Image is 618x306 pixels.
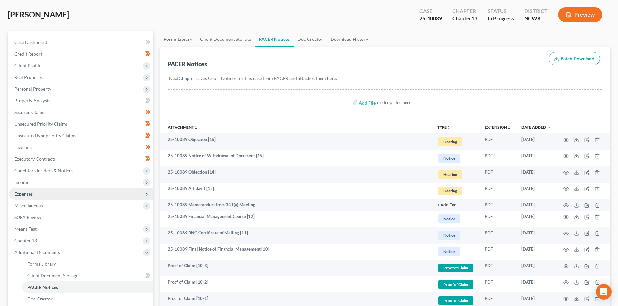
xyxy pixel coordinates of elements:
a: Secured Claims [9,107,153,118]
span: Secured Claims [14,109,45,115]
td: PDF [479,166,516,183]
i: unfold_more [194,126,198,130]
span: Notice [438,214,460,223]
a: Client Document Storage [22,270,153,281]
span: Batch Download [561,56,594,62]
span: Client Document Storage [27,273,78,278]
a: Doc Creator [294,31,327,47]
a: Hearing [437,186,474,196]
a: Lawsuits [9,142,153,153]
span: Real Property [14,74,42,80]
a: Forms Library [160,31,196,47]
span: Executory Contracts [14,156,56,162]
a: Unsecured Nonpriority Claims [9,130,153,142]
td: PDF [479,227,516,244]
span: Hearing [438,137,462,146]
i: expand_more [547,126,551,130]
td: PDF [479,150,516,166]
a: Unsecured Priority Claims [9,118,153,130]
span: Codebtors Insiders & Notices [14,168,73,173]
td: PDF [479,260,516,276]
a: Credit Report [9,48,153,60]
span: PACER Notices [27,284,58,290]
a: Executory Contracts [9,153,153,165]
i: unfold_more [507,126,511,130]
a: Doc Creator [22,293,153,305]
td: 25-10089 Notice of Withdrawal of Document [15] [160,150,432,166]
a: Notice [437,230,474,241]
span: Hearing [438,187,462,195]
span: Means Test [14,226,37,232]
span: Notice [438,231,460,240]
div: Case [419,7,442,15]
td: 25-10089 Financial Management Course [12] [160,211,432,227]
div: In Progress [488,15,514,22]
span: Notice [438,154,460,163]
td: 25-10089 Affidavit [13] [160,183,432,199]
span: Income [14,179,29,185]
td: PDF [479,199,516,211]
div: Open Intercom Messenger [596,284,612,300]
a: Proof of Claim [437,295,474,306]
a: Notice [437,246,474,257]
td: 25-10089 Objection [14] [160,166,432,183]
div: District [524,7,548,15]
a: Forms Library [22,258,153,270]
td: [DATE] [516,166,556,183]
span: Credit Report [14,51,42,57]
span: Proof of Claim [438,296,473,305]
td: 25-10089 Objection [16] [160,133,432,150]
a: Hearing [437,169,474,180]
span: Miscellaneous [14,203,43,208]
span: Hearing [438,170,462,179]
span: Forms Library [27,261,56,266]
div: 25-10089 [419,15,442,22]
a: + Add Tag [437,202,474,208]
div: Status [488,7,514,15]
a: PACER Notices [22,281,153,293]
span: Doc Creator [27,296,53,301]
a: Hearing [437,136,474,147]
span: Proof of Claim [438,264,473,272]
span: Case Dashboard [14,40,47,45]
td: [DATE] [516,150,556,166]
div: PACER Notices [168,60,207,68]
button: + Add Tag [437,203,457,207]
td: [DATE] [516,276,556,293]
a: Date Added expand_more [521,125,551,130]
td: 25-10089 Memorandum from 341(a) Meeting [160,199,432,211]
a: Extensionunfold_more [485,125,511,130]
span: SOFA Review [14,214,41,220]
td: [DATE] [516,199,556,211]
td: [DATE] [516,211,556,227]
span: Notice [438,247,460,256]
td: [DATE] [516,260,556,276]
span: 13 [471,15,477,21]
td: PDF [479,244,516,260]
div: NCWB [524,15,548,22]
span: Expenses [14,191,33,197]
button: TYPEunfold_more [437,125,451,130]
a: Proof of Claim [437,279,474,290]
td: [DATE] [516,133,556,150]
span: Unsecured Priority Claims [14,121,68,127]
span: Chapter 13 [14,238,37,243]
span: [PERSON_NAME] [8,10,69,19]
a: Case Dashboard [9,37,153,48]
td: PDF [479,183,516,199]
td: Proof of Claim [10-3] [160,260,432,276]
a: Notice [437,153,474,164]
a: PACER Notices [255,31,294,47]
a: Download History [327,31,372,47]
p: NextChapter saves Court Notices for this case from PACER and attaches them here. [169,75,601,82]
a: Property Analysis [9,95,153,107]
a: Attachmentunfold_more [168,125,198,130]
a: Proof of Claim [437,263,474,273]
span: Additional Documents [14,249,60,255]
button: Batch Download [549,52,600,66]
td: PDF [479,133,516,150]
i: unfold_more [447,126,451,130]
span: Unsecured Nonpriority Claims [14,133,76,138]
span: Personal Property [14,86,51,92]
a: SOFA Review [9,211,153,223]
